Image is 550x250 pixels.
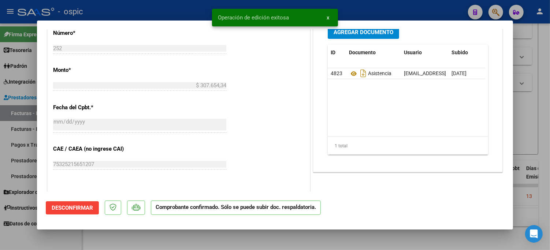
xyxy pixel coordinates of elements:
p: CAE / CAEA (no ingrese CAI) [53,145,129,153]
span: [EMAIL_ADDRESS][DOMAIN_NAME] - - INSTITUTO ARCO IRIS [404,70,542,76]
p: Fecha del Cpbt. [53,103,129,112]
span: Operación de edición exitosa [218,14,289,21]
datatable-header-cell: Subido [449,45,485,60]
datatable-header-cell: Usuario [401,45,449,60]
span: Subido [451,49,468,55]
span: Usuario [404,49,422,55]
span: Documento [349,49,376,55]
datatable-header-cell: Documento [346,45,401,60]
span: Agregar Documento [334,29,393,36]
span: x [327,14,329,21]
div: 1 total [328,137,488,155]
span: Desconfirmar [52,205,93,211]
span: 4823 [331,70,342,76]
span: Asistencia [349,71,391,77]
p: Fecha Recibido [53,190,129,199]
button: Desconfirmar [46,201,99,214]
span: [DATE] [451,70,467,76]
div: Open Intercom Messenger [525,225,543,243]
button: x [321,11,335,24]
p: Monto [53,66,129,74]
p: Número [53,29,129,37]
p: Comprobante confirmado. Sólo se puede subir doc. respaldatoria. [151,201,321,215]
datatable-header-cell: ID [328,45,346,60]
div: DOCUMENTACIÓN RESPALDATORIA [313,20,502,172]
button: Agregar Documento [328,25,399,39]
i: Descargar documento [358,67,368,79]
span: ID [331,49,335,55]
